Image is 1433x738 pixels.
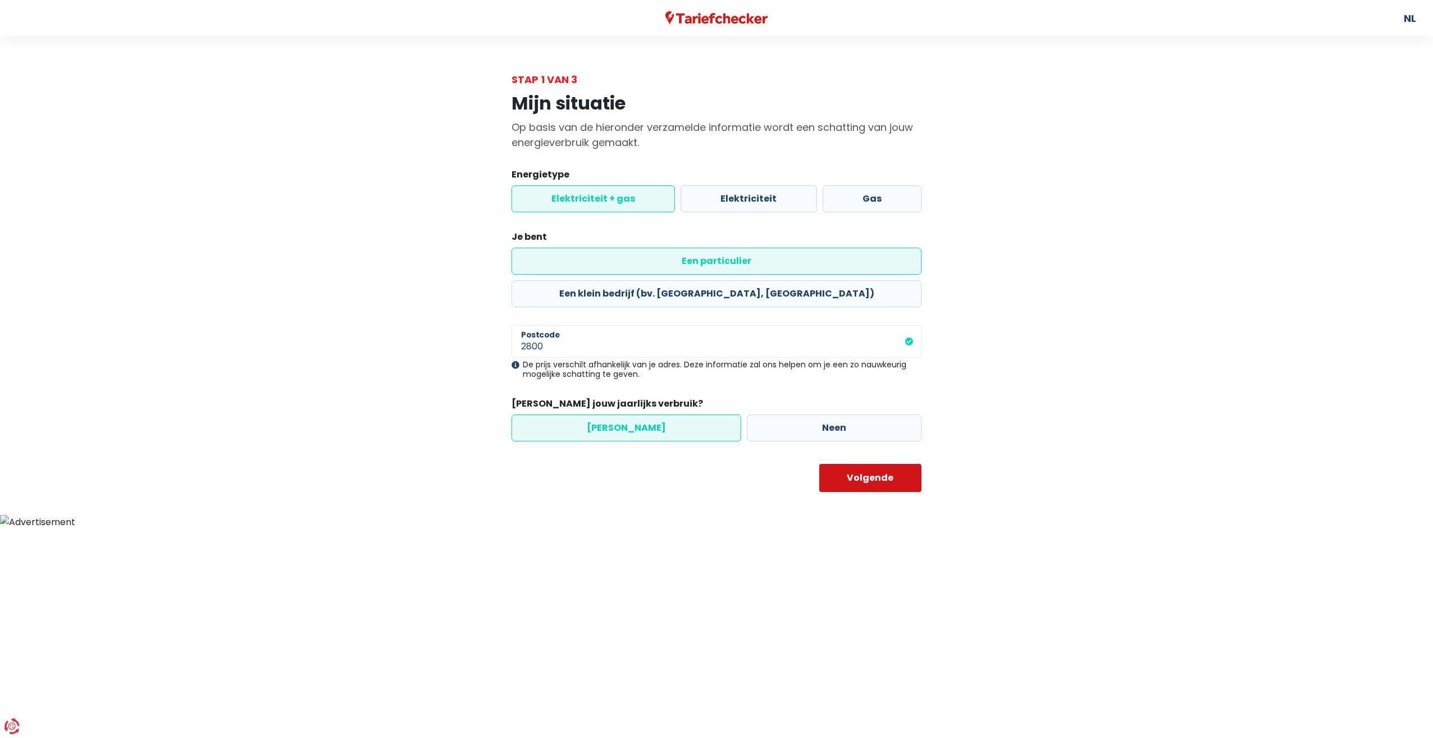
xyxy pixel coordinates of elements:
div: Stap 1 van 3 [512,72,921,87]
input: 1000 [512,325,921,358]
label: Gas [823,185,921,212]
label: Elektriciteit [681,185,816,212]
legend: [PERSON_NAME] jouw jaarlijks verbruik? [512,397,921,414]
label: Een particulier [512,248,921,275]
h1: Mijn situatie [512,93,921,114]
legend: Je bent [512,230,921,248]
label: Een klein bedrijf (bv. [GEOGRAPHIC_DATA], [GEOGRAPHIC_DATA]) [512,280,921,307]
button: Volgende [819,464,922,492]
div: De prijs verschilt afhankelijk van je adres. Deze informatie zal ons helpen om je een zo nauwkeur... [512,360,921,379]
img: Tariefchecker logo [665,11,768,25]
label: [PERSON_NAME] [512,414,741,441]
legend: Energietype [512,168,921,185]
label: Neen [747,414,921,441]
label: Elektriciteit + gas [512,185,675,212]
p: Op basis van de hieronder verzamelde informatie wordt een schatting van jouw energieverbruik gema... [512,120,921,150]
